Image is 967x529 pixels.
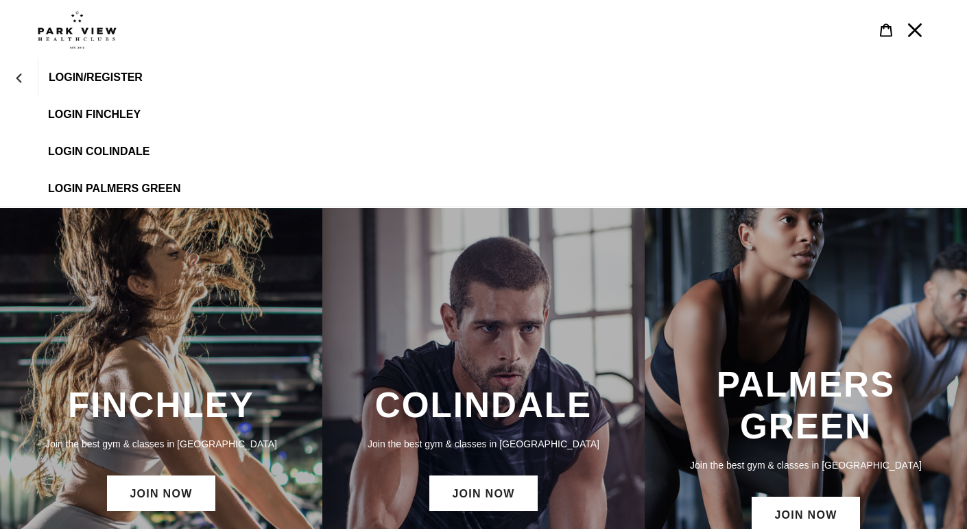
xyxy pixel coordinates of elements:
h3: COLINDALE [336,384,631,426]
span: LOGIN COLINDALE [48,145,150,158]
a: JOIN NOW: Finchley Membership [107,475,215,511]
p: Join the best gym & classes in [GEOGRAPHIC_DATA] [336,436,631,451]
p: Join the best gym & classes in [GEOGRAPHIC_DATA] [658,458,953,473]
img: Park view health clubs is a gym near you. [38,10,117,49]
p: Join the best gym & classes in [GEOGRAPHIC_DATA] [14,436,309,451]
span: LOGIN FINCHLEY [48,108,141,121]
span: LOGIN PALMERS GREEN [48,183,181,195]
h3: FINCHLEY [14,384,309,426]
span: LOGIN/REGISTER [49,71,143,84]
button: Menu [900,15,929,45]
h3: PALMERS GREEN [658,364,953,448]
a: JOIN NOW: Colindale Membership [429,475,537,511]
